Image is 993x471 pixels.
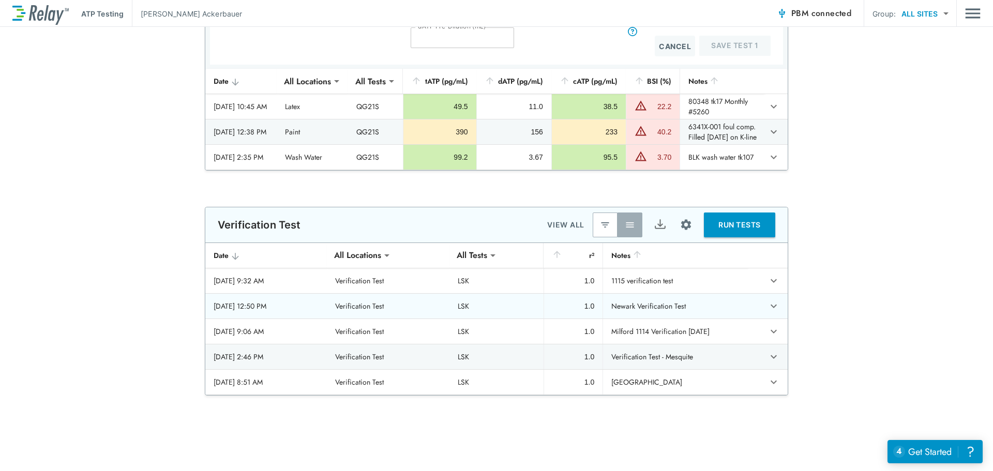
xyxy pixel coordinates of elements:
[560,152,618,162] div: 95.5
[277,71,338,92] div: All Locations
[449,245,494,266] div: All Tests
[552,352,594,362] div: 1.0
[811,7,852,19] span: connected
[965,4,981,23] img: Drawer Icon
[603,294,748,318] td: Newark Verification Test
[603,370,748,394] td: [GEOGRAPHIC_DATA]
[214,276,319,286] div: [DATE] 9:32 AM
[214,301,319,311] div: [DATE] 12:50 PM
[765,297,783,315] button: expand row
[965,4,981,23] button: Main menu
[773,3,855,24] button: PBM connected
[348,119,403,144] td: QG21S
[214,127,268,137] div: [DATE] 12:38 PM
[765,98,783,115] button: expand row
[547,219,584,231] p: VIEW ALL
[600,220,610,230] img: Latest
[655,36,695,56] button: Cancel
[603,344,748,369] td: Verification Test - Mesquite
[634,75,671,87] div: BSI (%)
[327,294,449,318] td: Verification Test
[552,326,594,337] div: 1.0
[214,152,268,162] div: [DATE] 2:35 PM
[765,348,783,366] button: expand row
[412,101,468,112] div: 49.5
[552,249,594,262] div: r²
[648,212,672,237] button: Export
[625,220,635,230] img: View All
[560,127,618,137] div: 233
[141,8,242,19] p: [PERSON_NAME] Ackerbauer
[704,212,775,237] button: RUN TESTS
[327,268,449,293] td: Verification Test
[327,344,449,369] td: Verification Test
[680,94,764,119] td: 80348 tk17 Monthly #5260
[887,440,983,463] iframe: Resource center
[327,245,388,266] div: All Locations
[680,119,764,144] td: 6341X-001 foul comp. Filled [DATE] on K-line
[485,127,543,137] div: 156
[611,249,740,262] div: Notes
[672,211,700,238] button: Site setup
[348,94,403,119] td: QG21S
[205,243,788,395] table: sticky table
[214,326,319,337] div: [DATE] 9:06 AM
[765,272,783,290] button: expand row
[552,276,594,286] div: 1.0
[449,268,544,293] td: LSK
[791,6,851,21] span: PBM
[214,352,319,362] div: [DATE] 2:46 PM
[635,99,647,112] img: Warning
[218,219,301,231] p: Verification Test
[205,69,277,94] th: Date
[277,94,348,119] td: Latex
[765,123,783,141] button: expand row
[411,75,468,87] div: tATP (pg/mL)
[81,8,124,19] p: ATP Testing
[603,319,748,344] td: Milford 1114 Verification [DATE]
[688,75,756,87] div: Notes
[765,373,783,391] button: expand row
[872,8,896,19] p: Group:
[327,370,449,394] td: Verification Test
[449,294,544,318] td: LSK
[635,125,647,137] img: Warning
[680,145,764,170] td: BLK wash water tk107
[777,8,787,19] img: Connected Icon
[552,301,594,311] div: 1.0
[650,152,671,162] div: 3.70
[277,145,348,170] td: Wash Water
[485,101,543,112] div: 11.0
[205,69,788,170] table: sticky table
[277,119,348,144] td: Paint
[650,101,671,112] div: 22.2
[214,101,268,112] div: [DATE] 10:45 AM
[412,127,468,137] div: 390
[654,218,667,231] img: Export Icon
[603,268,748,293] td: 1115 verification test
[205,243,327,268] th: Date
[449,319,544,344] td: LSK
[348,71,393,92] div: All Tests
[560,75,618,87] div: cATP (pg/mL)
[449,344,544,369] td: LSK
[765,148,783,166] button: expand row
[12,3,69,25] img: LuminUltra Relay
[412,152,468,162] div: 99.2
[680,218,693,231] img: Settings Icon
[635,150,647,162] img: Warning
[327,319,449,344] td: Verification Test
[765,323,783,340] button: expand row
[552,377,594,387] div: 1.0
[214,377,319,387] div: [DATE] 8:51 AM
[560,101,618,112] div: 38.5
[485,152,543,162] div: 3.67
[485,75,543,87] div: dATP (pg/mL)
[650,127,671,137] div: 40.2
[348,145,403,170] td: QG21S
[449,370,544,394] td: LSK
